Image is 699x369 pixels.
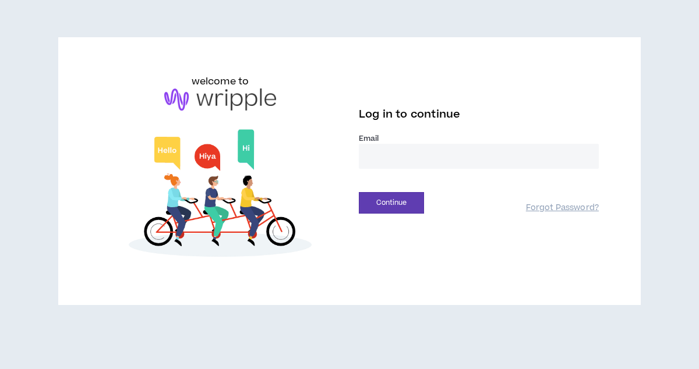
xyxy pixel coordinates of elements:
[164,88,276,111] img: logo-brand.png
[526,203,599,214] a: Forgot Password?
[359,192,424,214] button: Continue
[359,107,460,122] span: Log in to continue
[192,74,249,88] h6: welcome to
[359,133,599,144] label: Email
[100,122,340,268] img: Welcome to Wripple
